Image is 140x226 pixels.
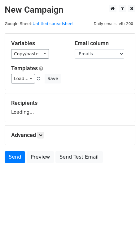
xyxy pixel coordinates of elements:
[5,151,25,163] a: Send
[11,40,65,47] h5: Variables
[91,20,135,27] span: Daily emails left: 200
[11,100,129,106] h5: Recipients
[5,5,135,15] h2: New Campaign
[11,74,35,83] a: Load...
[5,21,74,26] small: Google Sheet:
[11,100,129,116] div: Loading...
[55,151,103,163] a: Send Test Email
[45,74,61,83] button: Save
[27,151,54,163] a: Preview
[33,21,74,26] a: Untitled spreadsheet
[11,49,49,59] a: Copy/paste...
[11,65,38,71] a: Templates
[91,21,135,26] a: Daily emails left: 200
[11,132,129,139] h5: Advanced
[75,40,129,47] h5: Email column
